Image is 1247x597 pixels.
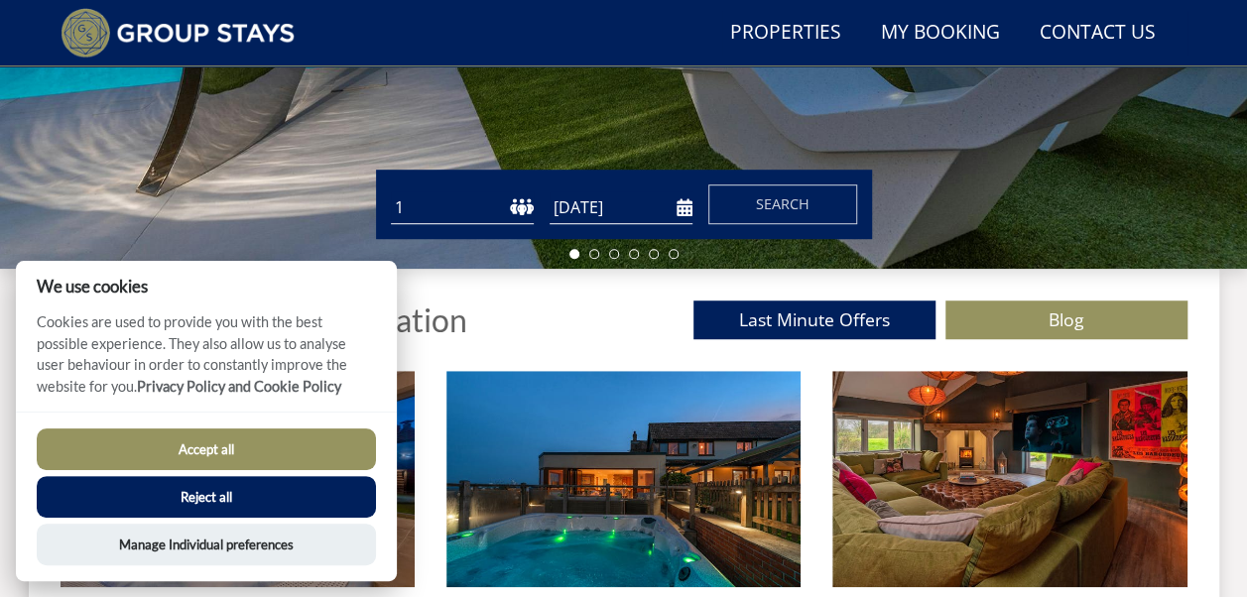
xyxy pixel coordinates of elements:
[37,428,376,470] button: Accept all
[37,476,376,518] button: Reject all
[446,371,801,587] img: 'Hot Tubs' - Large Group Accommodation Holiday Ideas
[945,300,1187,339] a: Blog
[722,11,849,56] a: Properties
[832,371,1186,587] img: 'Cinemas or Movie Rooms' - Large Group Accommodation Holiday Ideas
[16,311,397,412] p: Cookies are used to provide you with the best possible experience. They also allow us to analyse ...
[708,184,857,224] button: Search
[61,8,296,58] img: Group Stays
[873,11,1008,56] a: My Booking
[16,277,397,296] h2: We use cookies
[693,300,935,339] a: Last Minute Offers
[137,378,341,395] a: Privacy Policy and Cookie Policy
[756,194,810,213] span: Search
[550,191,692,224] input: Arrival Date
[1032,11,1164,56] a: Contact Us
[37,524,376,565] button: Manage Individual preferences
